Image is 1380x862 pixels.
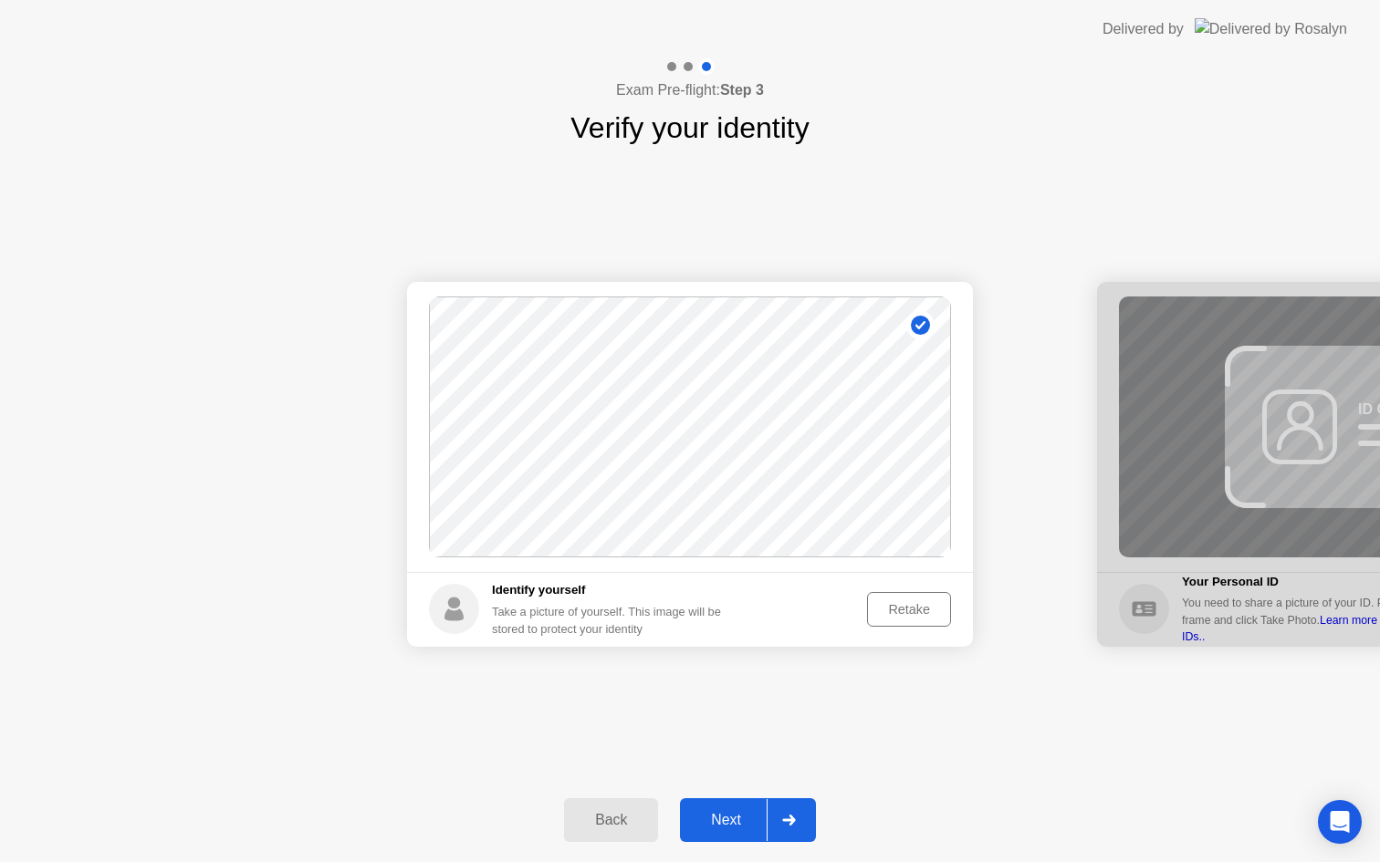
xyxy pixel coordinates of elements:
button: Retake [867,592,951,627]
div: Back [570,812,653,828]
h5: Identify yourself [492,581,736,599]
div: Retake [873,602,945,617]
div: Delivered by [1103,18,1184,40]
h1: Verify your identity [570,106,809,150]
img: Delivered by Rosalyn [1195,18,1347,39]
div: Next [685,812,767,828]
h4: Exam Pre-flight: [616,79,764,101]
b: Step 3 [720,82,764,98]
button: Next [680,798,816,842]
button: Back [564,798,658,842]
div: Take a picture of yourself. This image will be stored to protect your identity [492,603,736,638]
div: Open Intercom Messenger [1318,800,1362,844]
